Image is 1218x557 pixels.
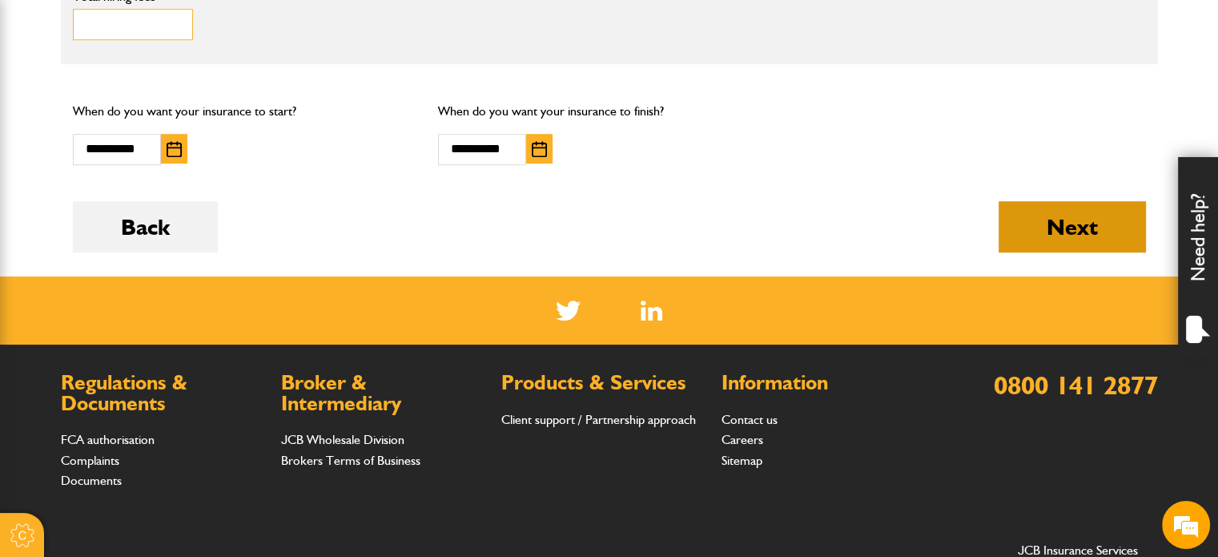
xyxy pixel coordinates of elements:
a: Sitemap [722,453,762,468]
div: Minimize live chat window [263,8,301,46]
input: Enter your email address [21,196,292,231]
img: Choose date [167,141,182,157]
input: Enter your phone number [21,243,292,278]
a: Documents [61,473,122,488]
textarea: Type your message and hit 'Enter' [21,290,292,422]
h2: Products & Services [501,373,705,394]
img: Linked In [641,301,662,321]
a: 0800 141 2877 [994,369,1158,401]
button: Back [73,201,218,252]
a: FCA authorisation [61,432,155,447]
img: d_20077148190_company_1631870298795_20077148190 [27,89,67,111]
a: Client support / Partnership approach [501,412,696,427]
h2: Regulations & Documents [61,373,265,414]
a: LinkedIn [641,301,662,321]
a: Careers [722,432,763,447]
img: Choose date [532,141,547,157]
a: JCB Wholesale Division [281,432,404,447]
p: When do you want your insurance to start? [73,101,415,122]
h2: Broker & Intermediary [281,373,485,414]
a: Brokers Terms of Business [281,453,420,468]
input: Enter your last name [21,148,292,184]
img: Twitter [556,301,581,321]
p: When do you want your insurance to finish? [438,101,780,122]
button: Next [999,201,1146,252]
em: Start Chat [218,436,291,458]
div: Need help? [1178,157,1218,357]
h2: Information [722,373,926,394]
a: Complaints [61,453,119,468]
div: Chat with us now [83,90,269,111]
a: Contact us [722,412,778,427]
